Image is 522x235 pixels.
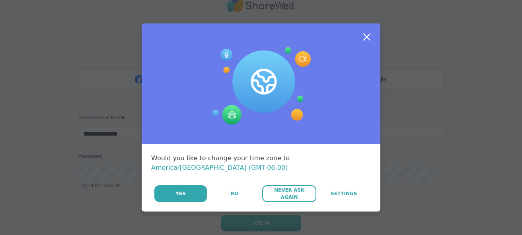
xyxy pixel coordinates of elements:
[262,185,316,202] button: Never Ask Again
[151,164,288,171] span: America/[GEOGRAPHIC_DATA] (GMT-06:00)
[208,185,261,202] button: No
[211,47,311,125] img: Session Experience
[175,190,186,197] span: Yes
[151,153,371,173] div: Would you like to change your time zone to
[266,186,312,201] span: Never Ask Again
[317,185,371,202] a: Settings
[331,190,357,197] span: Settings
[154,185,207,202] button: Yes
[231,190,239,197] span: No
